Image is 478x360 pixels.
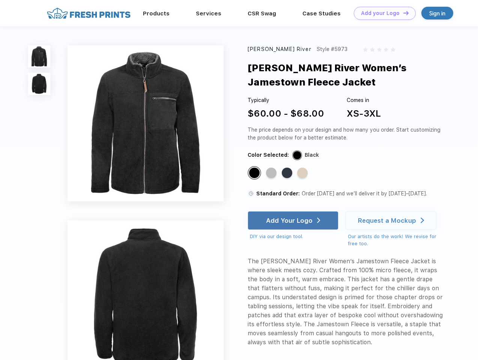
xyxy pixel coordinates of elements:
img: gray_star.svg [391,47,395,52]
div: DIY via our design tool. [250,233,338,240]
div: Our artists do the work! We revise for free too. [348,233,443,247]
div: [PERSON_NAME] River Women’s Jamestown Fleece Jacket [248,61,463,90]
img: DT [403,11,409,15]
img: white arrow [421,217,424,223]
img: gray_star.svg [377,47,382,52]
img: gray_star.svg [370,47,374,52]
div: Sign in [429,9,445,18]
div: Black [305,151,319,159]
div: $60.00 - $68.00 [248,107,324,120]
div: Add your Logo [361,10,400,16]
div: Comes in [347,96,381,104]
div: Light-Grey [266,168,277,178]
span: Order [DATE] and we’ll deliver it by [DATE]–[DATE]. [302,190,427,196]
img: gray_star.svg [363,47,368,52]
div: Typically [248,96,324,104]
span: Standard Order: [256,190,300,196]
img: white arrow [317,217,320,223]
a: Products [143,10,170,17]
div: Add Your Logo [266,217,313,224]
img: func=resize&h=640 [68,45,224,201]
div: Black [249,168,260,178]
div: Request a Mockup [358,217,416,224]
div: Navy [282,168,292,178]
div: XS-3XL [347,107,381,120]
div: [PERSON_NAME] River [248,45,311,53]
img: gray_star.svg [384,47,388,52]
img: fo%20logo%202.webp [45,7,133,20]
a: Sign in [421,7,453,19]
div: Style #5973 [317,45,347,53]
div: The [PERSON_NAME] River Women’s Jamestown Fleece Jacket is where sleek meets cozy. Crafted from 1... [248,257,443,347]
img: func=resize&h=100 [28,73,50,95]
img: func=resize&h=100 [28,45,50,67]
div: Color Selected: [248,151,289,159]
div: Sand [297,168,308,178]
div: The price depends on your design and how many you order. Start customizing the product below for ... [248,126,443,142]
img: standard order [248,190,254,197]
